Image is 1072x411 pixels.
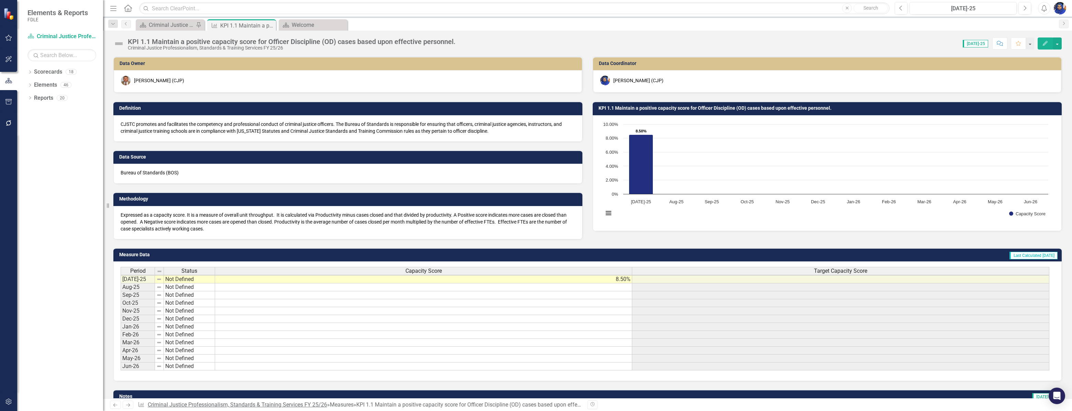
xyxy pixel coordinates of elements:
img: Not Defined [113,38,124,49]
td: Not Defined [164,291,215,299]
text: Mar-26 [917,199,931,204]
text: 4.00% [606,164,618,169]
span: Status [181,268,197,274]
div: Chart. Highcharts interactive chart. [600,121,1054,224]
div: 20 [57,95,68,101]
span: Capacity Score [405,268,442,274]
td: Not Defined [164,283,215,291]
img: 8DAGhfEEPCf229AAAAAElFTkSuQmCC [157,269,162,274]
img: 8DAGhfEEPCf229AAAAAElFTkSuQmCC [156,277,162,282]
p: Bureau of Standards (BOS) [121,169,575,176]
img: 8DAGhfEEPCf229AAAAAElFTkSuQmCC [156,284,162,290]
text: 8.00% [606,136,618,141]
div: [DATE]-25 [912,4,1014,13]
button: Show Capacity Score [1009,211,1046,216]
div: Criminal Justice Professionalism, Standards & Training Services Landing Page [149,21,194,29]
div: Open Intercom Messenger [1049,388,1065,404]
h3: Definition [119,106,579,111]
img: 8DAGhfEEPCf229AAAAAElFTkSuQmCC [156,316,162,322]
td: Sep-25 [121,291,155,299]
td: Nov-25 [121,307,155,315]
text: Jan-26 [847,199,860,204]
td: [DATE]-25 [121,275,155,283]
td: Not Defined [164,275,215,283]
div: [PERSON_NAME] (CJP) [134,77,184,84]
img: 8DAGhfEEPCf229AAAAAElFTkSuQmCC [156,364,162,369]
img: 8DAGhfEEPCf229AAAAAElFTkSuQmCC [156,292,162,298]
td: Not Defined [164,339,215,347]
text: 8.50% [636,129,647,133]
div: KPI 1.1 Maintain a positive capacity score for Officer Discipline (OD) cases based upon effective... [128,38,456,45]
text: Apr-26 [953,199,966,204]
img: 8DAGhfEEPCf229AAAAAElFTkSuQmCC [156,324,162,329]
td: Not Defined [164,347,215,355]
span: Last Calculated [DATE] [1009,252,1058,259]
td: Apr-26 [121,347,155,355]
td: Mar-26 [121,339,155,347]
a: Criminal Justice Professionalism, Standards & Training Services FY 25/26 [27,33,96,41]
img: Glen Hopkins [121,76,131,85]
img: 8DAGhfEEPCf229AAAAAElFTkSuQmCC [156,340,162,345]
img: Somi Akter [600,76,610,85]
text: Aug-25 [669,199,683,204]
a: Welcome [280,21,346,29]
button: View chart menu, Chart [604,208,613,218]
div: [PERSON_NAME] (CJP) [613,77,663,84]
td: Feb-26 [121,331,155,339]
text: 10.00% [603,122,618,127]
div: KPI 1.1 Maintain a positive capacity score for Officer Discipline (OD) cases based upon effective... [220,21,274,30]
text: Oct-25 [741,199,754,204]
h3: Data Source [119,154,579,160]
text: [DATE]-25 [631,199,651,204]
text: 6.00% [606,150,618,155]
span: Search [863,5,878,11]
a: Measures [330,401,354,408]
h3: Data Coordinator [599,61,1058,66]
td: Jun-26 [121,363,155,370]
text: 2.00% [606,177,618,183]
p: Expressed as a capacity score. It is a measure of overall unit throughput. It is calculated via P... [121,212,575,232]
img: 8DAGhfEEPCf229AAAAAElFTkSuQmCC [156,332,162,337]
td: Oct-25 [121,299,155,307]
text: Sep-25 [705,199,719,204]
td: Not Defined [164,355,215,363]
div: Welcome [292,21,346,29]
svg: Interactive chart [600,121,1052,224]
a: Elements [34,81,57,89]
span: Target Capacity Score [814,268,867,274]
td: Not Defined [164,307,215,315]
h3: KPI 1.1 Maintain a positive capacity score for Officer Discipline (OD) cases based upon effective... [599,106,1058,111]
h3: Notes [119,394,432,399]
td: Not Defined [164,315,215,323]
img: 8DAGhfEEPCf229AAAAAElFTkSuQmCC [156,356,162,361]
input: Search ClearPoint... [139,2,890,14]
input: Search Below... [27,49,96,61]
p: CJSTC promotes and facilitates the competency and professional conduct of criminal justice office... [121,121,575,134]
a: Scorecards [34,68,62,76]
td: Not Defined [164,323,215,331]
small: FDLE [27,17,88,22]
button: Search [853,3,888,13]
img: 8DAGhfEEPCf229AAAAAElFTkSuQmCC [156,300,162,306]
a: Criminal Justice Professionalism, Standards & Training Services Landing Page [137,21,194,29]
span: Elements & Reports [27,9,88,17]
td: Not Defined [164,331,215,339]
text: May-26 [988,199,1003,204]
td: May-26 [121,355,155,363]
text: 0% [612,192,618,197]
span: Period [130,268,146,274]
div: 46 [60,82,71,88]
td: Jan-26 [121,323,155,331]
img: Somi Akter [1054,2,1066,14]
td: Dec-25 [121,315,155,323]
text: Jun-26 [1024,199,1037,204]
div: KPI 1.1 Maintain a positive capacity score for Officer Discipline (OD) cases based upon effective... [356,401,615,408]
text: Dec-25 [811,199,825,204]
a: Reports [34,94,53,102]
button: [DATE]-25 [909,2,1017,14]
h3: Measure Data [119,252,481,257]
text: Nov-25 [775,199,790,204]
td: Not Defined [164,299,215,307]
h3: Data Owner [120,61,579,66]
